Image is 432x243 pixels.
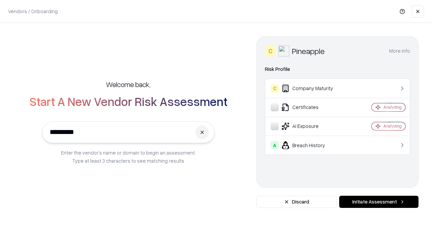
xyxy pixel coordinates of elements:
[339,196,418,208] button: Initiate Assessment
[271,84,279,92] div: C
[271,103,351,111] div: Certificates
[292,46,325,56] div: Pineapple
[256,196,336,208] button: Discard
[29,94,227,108] h2: Start A New Vendor Risk Assessment
[106,80,151,89] h5: Welcome back,
[271,141,351,149] div: Breach History
[61,148,196,165] p: Enter the vendor’s name or domain to begin an assessment. Type at least 3 characters to see match...
[265,46,276,56] div: C
[389,45,410,57] button: More info
[383,123,402,129] div: Analyzing
[265,65,410,73] div: Risk Profile
[271,84,351,92] div: Company Maturity
[271,141,279,149] div: A
[271,122,351,130] div: AI Exposure
[8,8,58,15] p: Vendors / Onboarding
[383,104,402,110] div: Analyzing
[278,46,289,56] img: Pineapple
